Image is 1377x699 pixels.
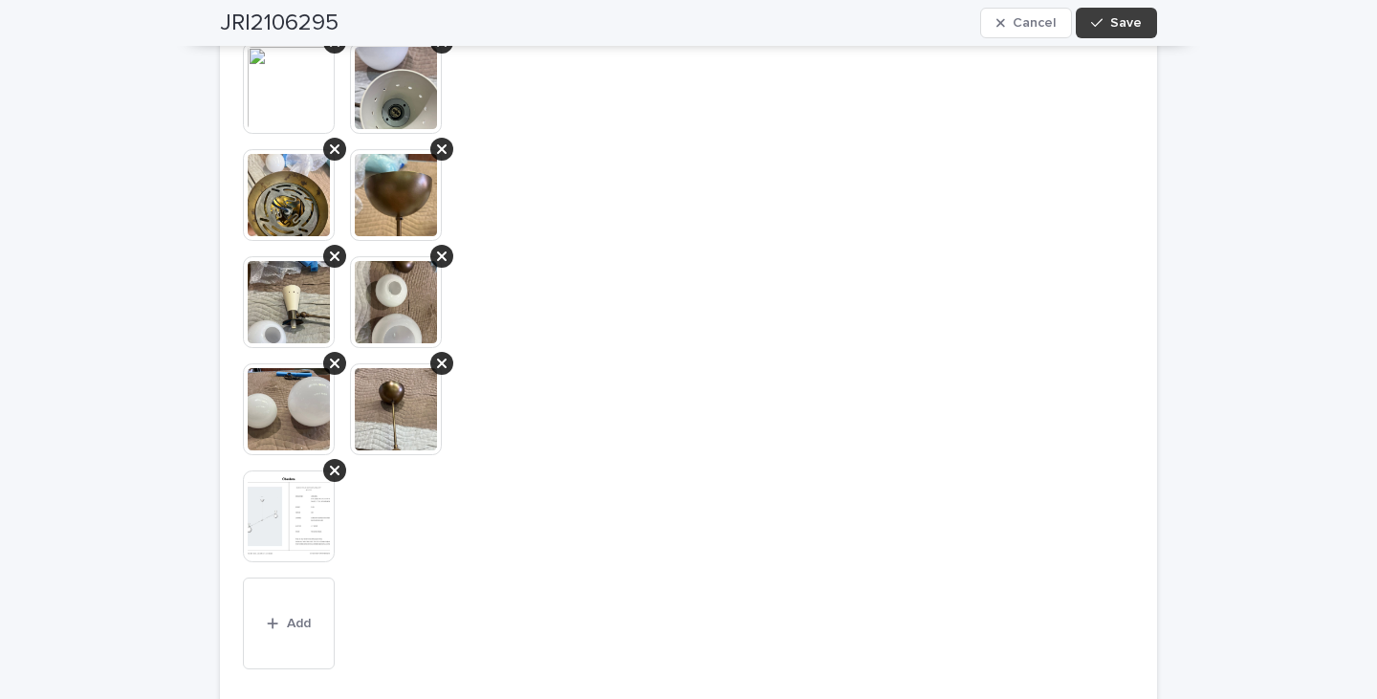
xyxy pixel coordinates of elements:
[287,617,311,630] span: Add
[1110,16,1142,30] span: Save
[980,8,1072,38] button: Cancel
[243,578,335,669] button: Add
[220,10,339,37] h2: JRI2106295
[1013,16,1056,30] span: Cancel
[1076,8,1157,38] button: Save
